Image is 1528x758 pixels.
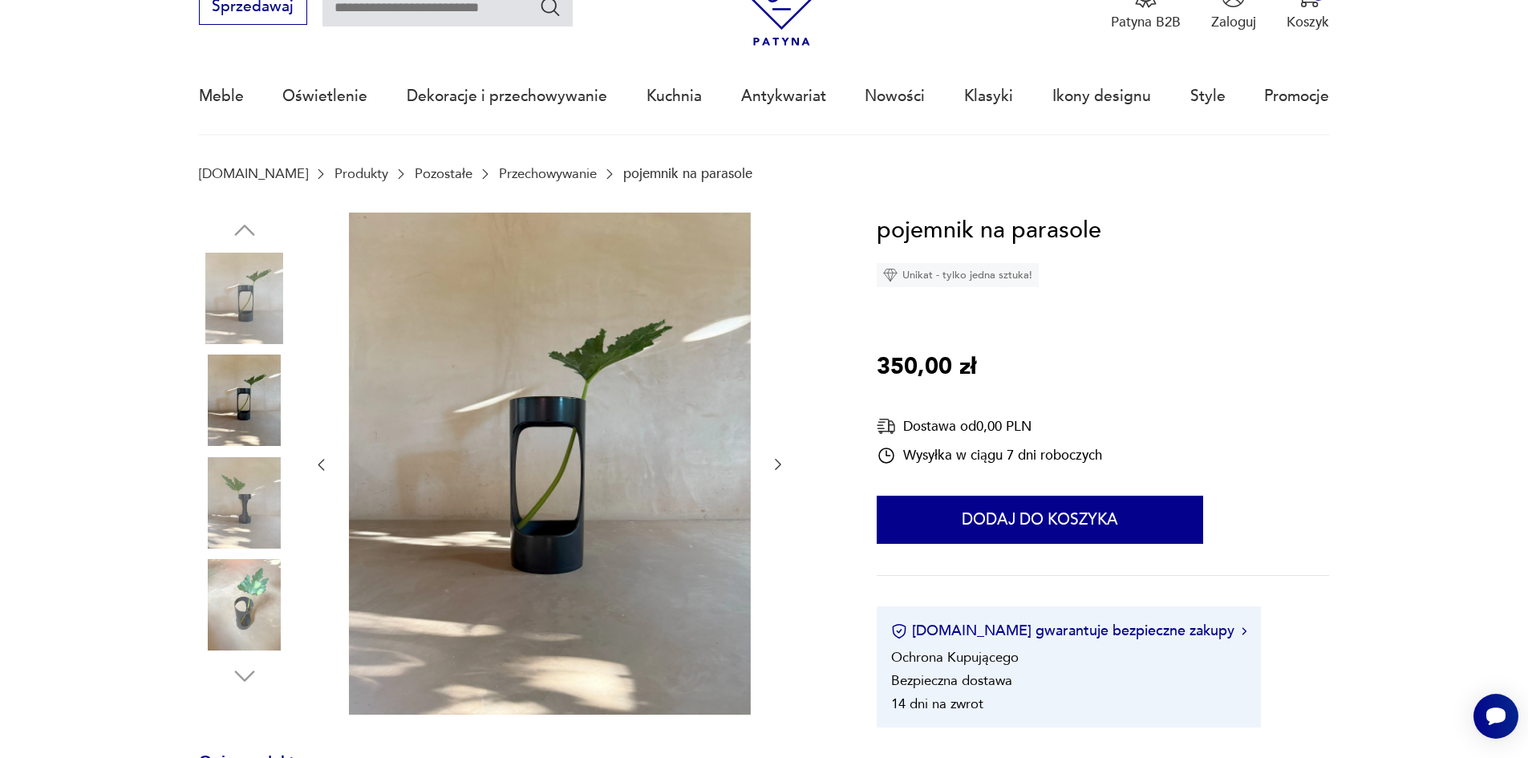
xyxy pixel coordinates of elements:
p: pojemnik na parasole [623,166,752,181]
img: Zdjęcie produktu pojemnik na parasole [199,355,290,446]
p: Koszyk [1287,13,1329,31]
div: Dostawa od 0,00 PLN [877,416,1102,436]
button: [DOMAIN_NAME] gwarantuje bezpieczne zakupy [891,621,1246,641]
div: Unikat - tylko jedna sztuka! [877,263,1039,287]
img: Zdjęcie produktu pojemnik na parasole [349,213,751,715]
button: Dodaj do koszyka [877,496,1203,544]
p: 350,00 zł [877,349,976,386]
a: Nowości [865,59,925,133]
a: Oświetlenie [282,59,367,133]
a: Sprzedawaj [199,2,307,14]
a: Pozostałe [415,166,472,181]
img: Ikona certyfikatu [891,623,907,639]
a: Ikony designu [1052,59,1151,133]
img: Ikona strzałki w prawo [1242,627,1246,635]
a: Produkty [334,166,388,181]
a: Klasyki [964,59,1013,133]
a: Kuchnia [646,59,702,133]
img: Ikona dostawy [877,416,896,436]
a: [DOMAIN_NAME] [199,166,308,181]
img: Zdjęcie produktu pojemnik na parasole [199,253,290,344]
img: Ikona diamentu [883,268,898,282]
a: Promocje [1264,59,1329,133]
div: Wysyłka w ciągu 7 dni roboczych [877,446,1102,465]
a: Meble [199,59,244,133]
a: Style [1190,59,1226,133]
img: Zdjęcie produktu pojemnik na parasole [199,457,290,549]
li: 14 dni na zwrot [891,695,983,713]
h1: pojemnik na parasole [877,213,1101,249]
li: Bezpieczna dostawa [891,671,1012,690]
a: Dekoracje i przechowywanie [407,59,607,133]
p: Zaloguj [1211,13,1256,31]
a: Antykwariat [741,59,826,133]
iframe: Smartsupp widget button [1473,694,1518,739]
p: Patyna B2B [1111,13,1181,31]
li: Ochrona Kupującego [891,648,1019,667]
a: Przechowywanie [499,166,597,181]
img: Zdjęcie produktu pojemnik na parasole [199,559,290,651]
